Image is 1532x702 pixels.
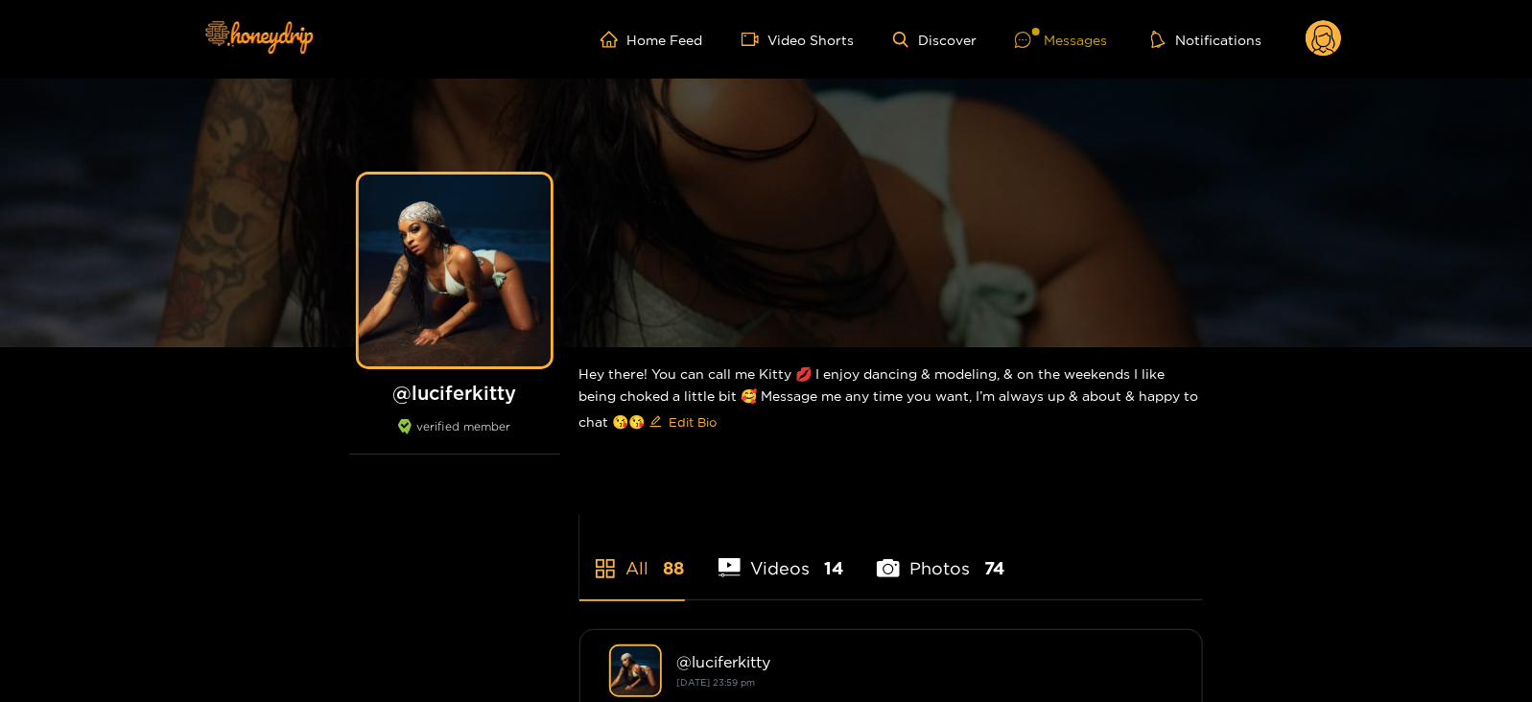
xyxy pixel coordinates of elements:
span: Edit Bio [670,412,718,432]
div: @ luciferkitty [677,653,1173,670]
a: Discover [893,32,977,48]
span: 74 [984,556,1004,580]
a: Video Shorts [742,31,855,48]
div: Hey there! You can call me Kitty 💋 I enjoy dancing & modeling, & on the weekends I like being cho... [579,347,1203,453]
button: Notifications [1145,30,1267,49]
button: editEdit Bio [646,407,721,437]
div: Messages [1015,29,1107,51]
li: Photos [877,513,1004,599]
a: Home Feed [601,31,703,48]
small: [DATE] 23:59 pm [677,677,756,688]
span: video-camera [742,31,768,48]
span: appstore [594,557,617,580]
span: edit [649,415,662,430]
img: luciferkitty [609,644,662,697]
div: verified member [349,419,560,455]
span: home [601,31,627,48]
li: All [579,513,685,599]
h1: @ luciferkitty [349,381,560,405]
li: Videos [719,513,844,599]
span: 14 [824,556,843,580]
span: 88 [664,556,685,580]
